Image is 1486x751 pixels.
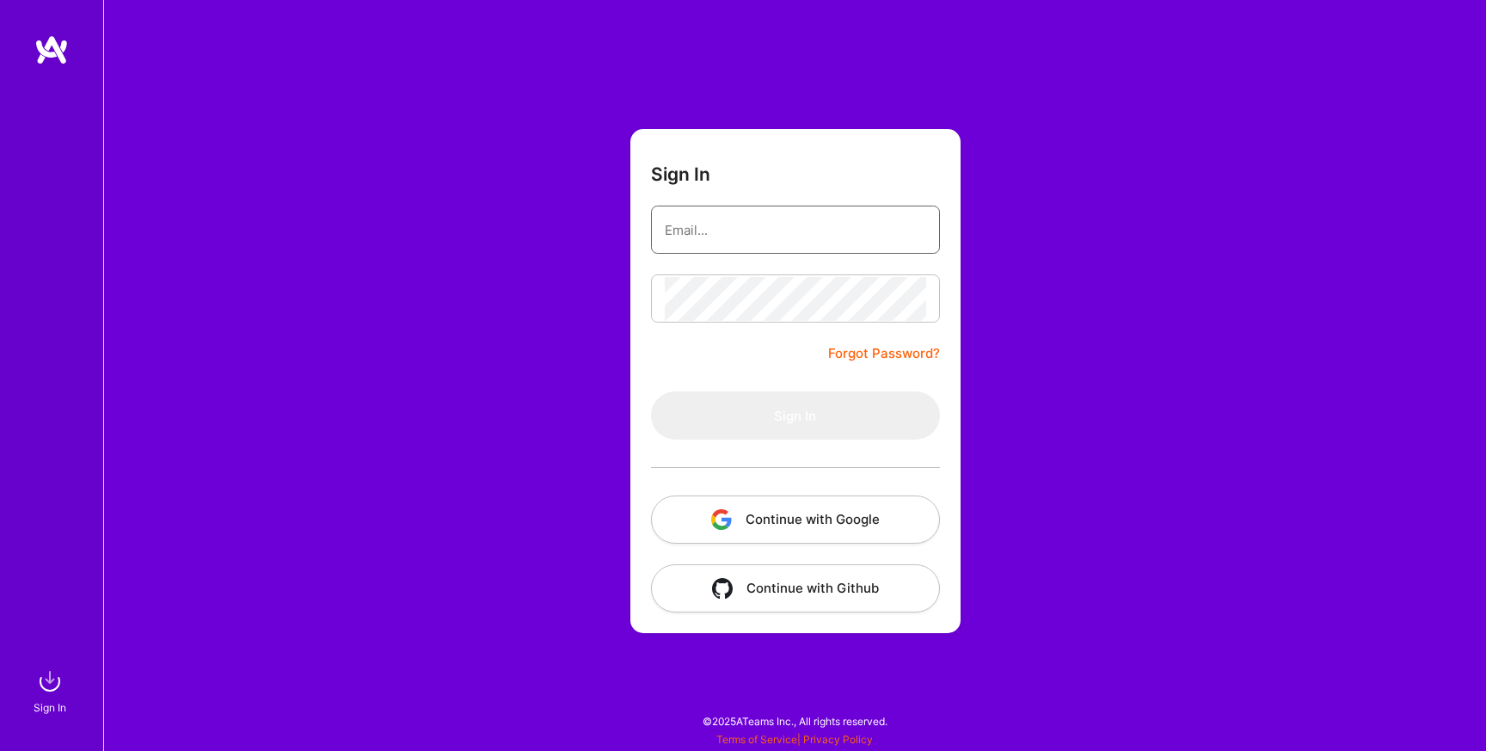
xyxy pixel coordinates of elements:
[712,578,733,599] img: icon
[651,564,940,612] button: Continue with Github
[711,509,732,530] img: icon
[34,699,66,717] div: Sign In
[34,34,69,65] img: logo
[665,208,926,252] input: Email...
[651,496,940,544] button: Continue with Google
[716,733,797,746] a: Terms of Service
[651,391,940,440] button: Sign In
[803,733,873,746] a: Privacy Policy
[651,163,710,185] h3: Sign In
[103,699,1486,742] div: © 2025 ATeams Inc., All rights reserved.
[36,664,67,717] a: sign inSign In
[716,733,873,746] span: |
[33,664,67,699] img: sign in
[828,343,940,364] a: Forgot Password?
